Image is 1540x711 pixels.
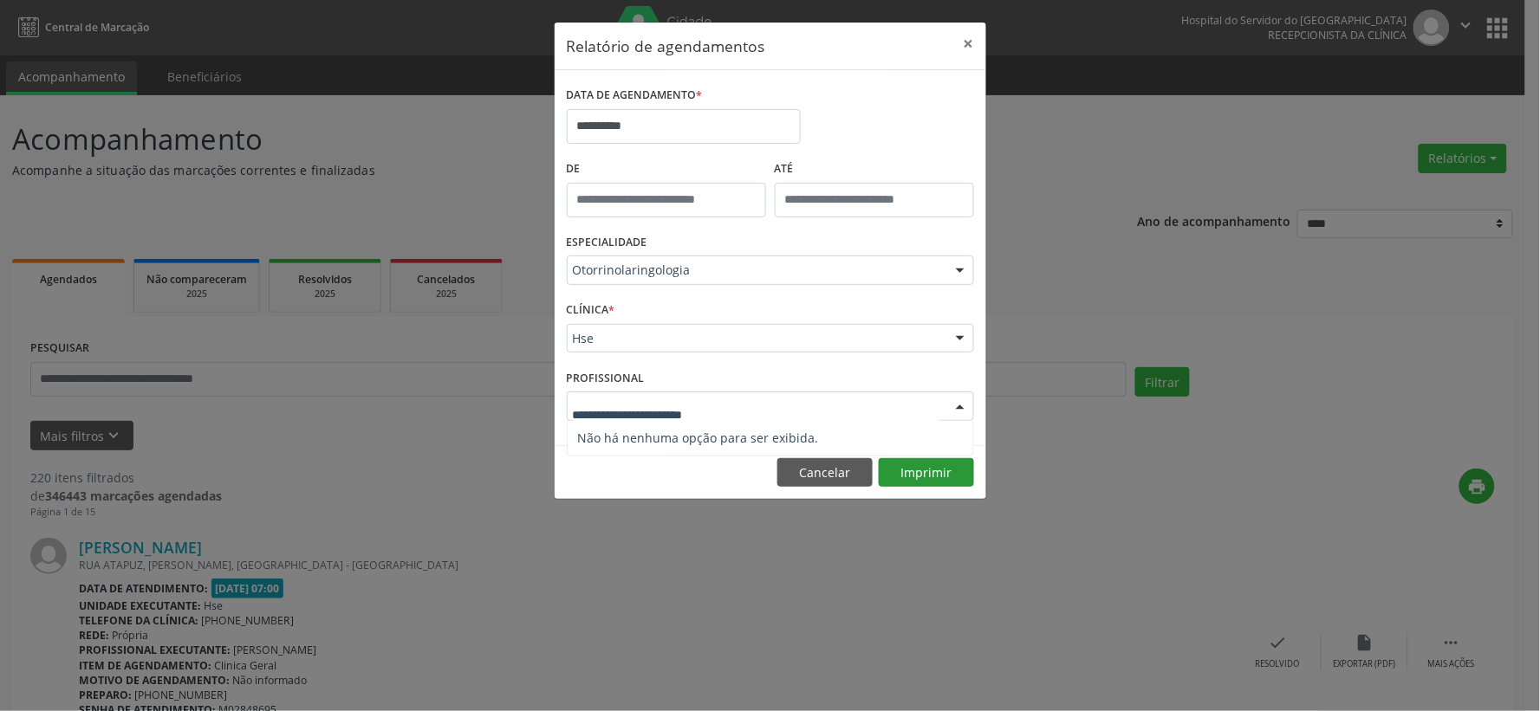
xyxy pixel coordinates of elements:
[879,458,974,488] button: Imprimir
[573,330,939,347] span: Hse
[568,421,973,456] span: Não há nenhuma opção para ser exibida.
[952,23,986,65] button: Close
[567,82,703,109] label: DATA DE AGENDAMENTO
[567,35,765,57] h5: Relatório de agendamentos
[775,156,974,183] label: ATÉ
[567,365,645,391] label: PROFISSIONAL
[777,458,873,488] button: Cancelar
[567,156,766,183] label: De
[567,297,615,324] label: CLÍNICA
[567,229,647,256] label: ESPECIALIDADE
[573,262,939,279] span: Otorrinolaringologia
